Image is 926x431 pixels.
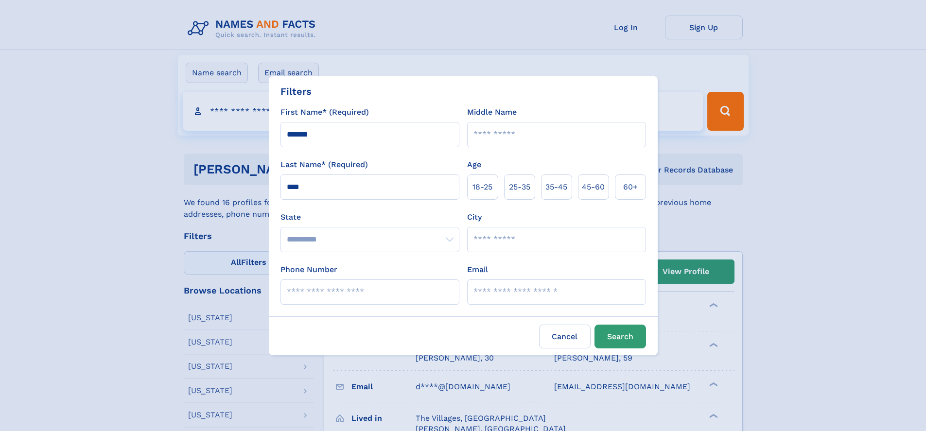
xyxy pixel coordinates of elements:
[280,159,368,171] label: Last Name* (Required)
[582,181,605,193] span: 45‑60
[467,106,517,118] label: Middle Name
[467,159,481,171] label: Age
[280,264,337,276] label: Phone Number
[472,181,492,193] span: 18‑25
[280,106,369,118] label: First Name* (Required)
[280,211,459,223] label: State
[623,181,638,193] span: 60+
[467,264,488,276] label: Email
[280,84,312,99] div: Filters
[467,211,482,223] label: City
[594,325,646,348] button: Search
[509,181,530,193] span: 25‑35
[539,325,591,348] label: Cancel
[545,181,567,193] span: 35‑45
